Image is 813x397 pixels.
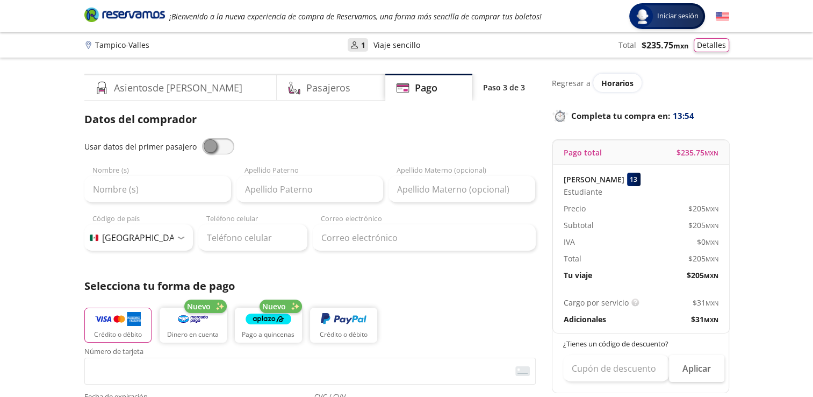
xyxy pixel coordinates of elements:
span: $ 205 [688,203,718,214]
p: ¿Tienes un código de descuento? [563,339,719,350]
div: 13 [627,173,641,186]
small: MXN [706,238,718,246]
h4: Pasajeros [306,81,350,95]
span: Nuevo [262,301,286,312]
p: Crédito o débito [320,330,368,339]
span: Número de tarjeta [84,348,536,358]
button: Dinero en cuenta [160,308,227,343]
small: MXN [706,205,718,213]
p: Total [564,253,581,264]
input: Nombre (s) [84,176,231,203]
p: [PERSON_NAME] [564,174,624,185]
button: Crédito o débito [310,308,377,343]
div: Regresar a ver horarios [552,74,729,92]
small: MXN [706,255,718,263]
p: Datos del comprador [84,111,536,127]
small: MXN [706,299,718,307]
p: Precio [564,203,586,214]
iframe: Iframe del número de tarjeta asegurada [89,361,531,381]
button: Crédito o débito [84,308,152,343]
p: Pago total [564,147,602,158]
i: Brand Logo [84,6,165,23]
small: MXN [704,272,718,280]
a: Brand Logo [84,6,165,26]
span: Horarios [601,78,634,88]
p: IVA [564,236,575,247]
span: Nuevo [187,301,211,312]
span: $ 205 [688,253,718,264]
button: Detalles [694,38,729,52]
input: Correo electrónico [313,224,536,251]
span: $ 205 [687,270,718,281]
p: Completa tu compra en : [552,108,729,123]
img: MX [90,235,98,241]
p: Dinero en cuenta [167,330,219,339]
p: Tampico - Valles [95,39,149,51]
span: $ 31 [691,314,718,325]
span: $ 31 [693,297,718,308]
input: Apellido Materno (opcional) [388,176,535,203]
p: Regresar a [552,77,591,89]
span: $ 0 [697,236,718,247]
p: Tu viaje [564,270,592,281]
small: MXN [706,222,718,230]
p: Crédito o débito [94,330,142,339]
h4: Asientos de [PERSON_NAME] [114,81,242,95]
input: Cupón de descuento [563,355,669,382]
p: Total [618,39,636,51]
p: Subtotal [564,219,594,231]
p: Adicionales [564,314,606,325]
span: 13:54 [673,110,694,122]
h4: Pago [415,81,437,95]
span: $ 235.75 [677,147,718,158]
small: MXN [704,149,718,157]
p: Cargo por servicio [564,297,629,308]
small: MXN [673,41,688,51]
button: Aplicar [669,355,724,382]
span: Estudiante [564,186,602,197]
p: Pago a quincenas [242,330,294,339]
span: Iniciar sesión [653,11,703,22]
span: $ 235.75 [642,39,688,52]
p: Selecciona tu forma de pago [84,278,536,294]
img: card [515,366,530,376]
input: Teléfono celular [198,224,307,251]
input: Apellido Paterno [236,176,383,203]
p: Viaje sencillo [373,39,420,51]
button: Pago a quincenas [235,308,302,343]
span: Usar datos del primer pasajero [84,141,197,152]
em: ¡Bienvenido a la nueva experiencia de compra de Reservamos, una forma más sencilla de comprar tus... [169,11,542,22]
small: MXN [704,316,718,324]
p: Paso 3 de 3 [483,82,525,93]
span: $ 205 [688,219,718,231]
button: English [716,10,729,23]
p: 1 [361,39,365,51]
